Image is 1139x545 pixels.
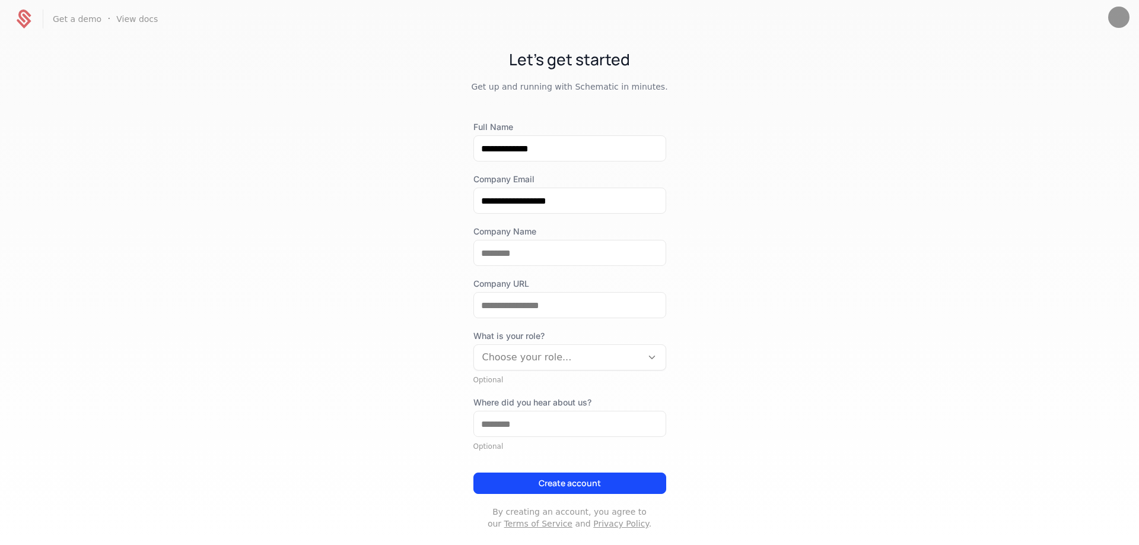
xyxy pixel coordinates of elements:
a: Terms of Service [504,519,572,528]
span: What is your role? [473,330,666,342]
label: Company Email [473,173,666,185]
span: · [107,12,110,26]
label: Full Name [473,121,666,133]
button: Create account [473,473,666,494]
a: Privacy Policy [593,519,648,528]
button: Open user button [1108,7,1130,28]
div: Optional [473,442,666,451]
label: Company URL [473,278,666,290]
label: Company Name [473,226,666,237]
div: Optional [473,375,666,385]
img: Youssef Salah [1108,7,1130,28]
p: By creating an account, you agree to our and . [473,506,666,530]
label: Where did you hear about us? [473,397,666,408]
a: Get a demo [53,13,101,25]
a: View docs [116,13,158,25]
